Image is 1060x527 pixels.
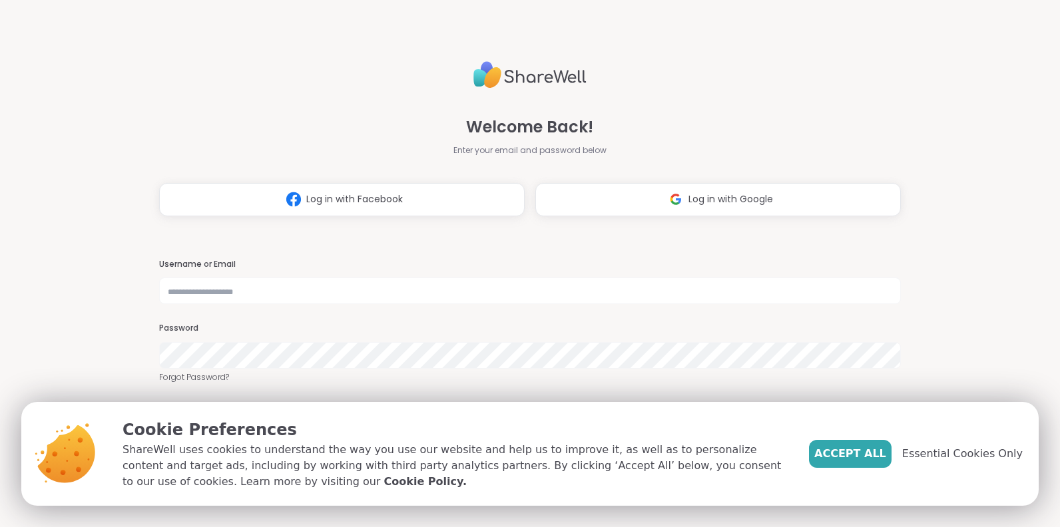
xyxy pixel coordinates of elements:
h3: Username or Email [159,259,901,270]
p: Cookie Preferences [123,418,788,442]
img: ShareWell Logo [473,56,587,94]
h3: Password [159,323,901,334]
a: Cookie Policy. [384,474,467,490]
button: Log in with Facebook [159,183,525,216]
span: Log in with Facebook [306,192,403,206]
button: Log in with Google [535,183,901,216]
img: ShareWell Logomark [281,187,306,212]
a: Forgot Password? [159,371,901,383]
span: Enter your email and password below [453,144,607,156]
p: ShareWell uses cookies to understand the way you use our website and help us to improve it, as we... [123,442,788,490]
span: Welcome Back! [466,115,593,139]
span: Essential Cookies Only [902,446,1023,462]
img: ShareWell Logomark [663,187,688,212]
span: Accept All [814,446,886,462]
button: Accept All [809,440,892,468]
span: Log in with Google [688,192,773,206]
